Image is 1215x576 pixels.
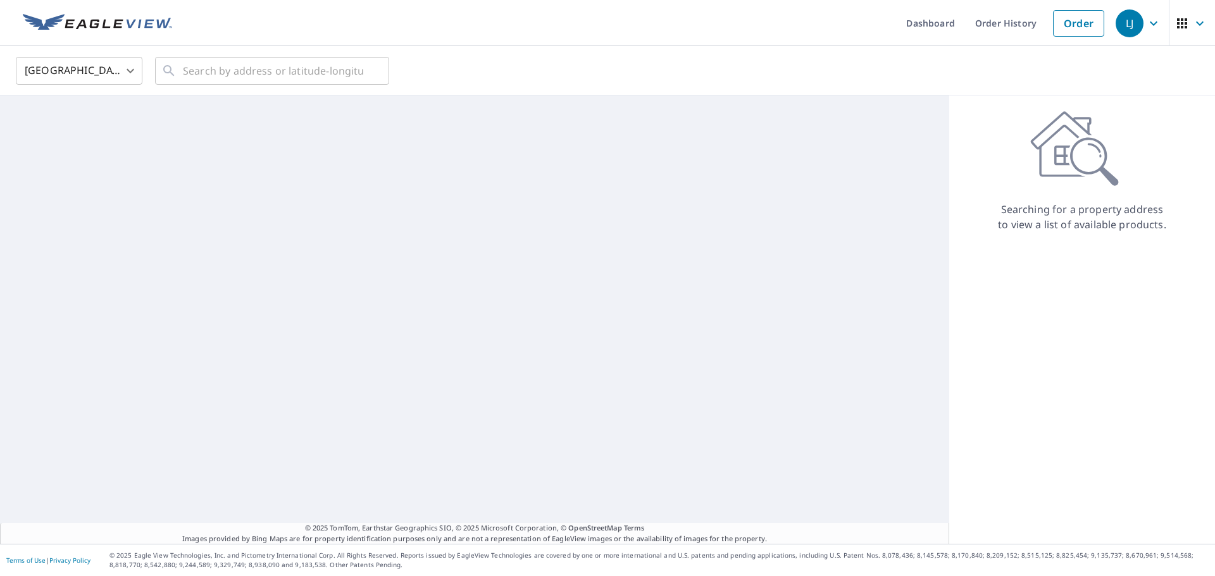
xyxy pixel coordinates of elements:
[6,556,90,564] p: |
[16,53,142,89] div: [GEOGRAPHIC_DATA]
[568,523,621,532] a: OpenStreetMap
[1053,10,1104,37] a: Order
[109,551,1209,570] p: © 2025 Eagle View Technologies, Inc. and Pictometry International Corp. All Rights Reserved. Repo...
[624,523,645,532] a: Terms
[1116,9,1143,37] div: LJ
[49,556,90,565] a: Privacy Policy
[305,523,645,534] span: © 2025 TomTom, Earthstar Geographics SIO, © 2025 Microsoft Corporation, ©
[23,14,172,33] img: EV Logo
[6,556,46,565] a: Terms of Use
[997,202,1167,232] p: Searching for a property address to view a list of available products.
[183,53,363,89] input: Search by address or latitude-longitude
